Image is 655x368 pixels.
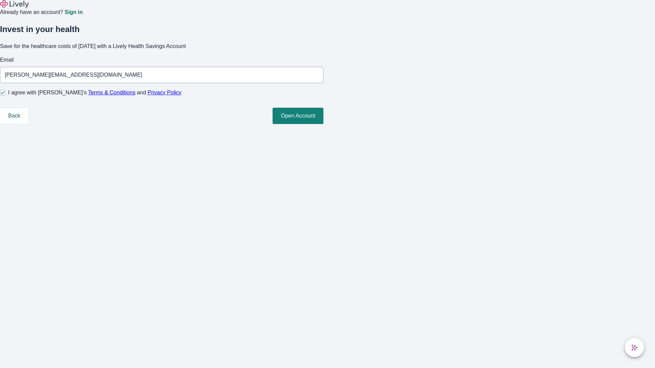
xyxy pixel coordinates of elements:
a: Sign in [64,10,83,15]
a: Privacy Policy [148,90,182,95]
span: I agree with [PERSON_NAME]’s and [8,89,181,97]
a: Terms & Conditions [88,90,135,95]
button: Open Account [273,108,323,124]
button: chat [625,338,644,357]
svg: Lively AI Assistant [631,344,638,351]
